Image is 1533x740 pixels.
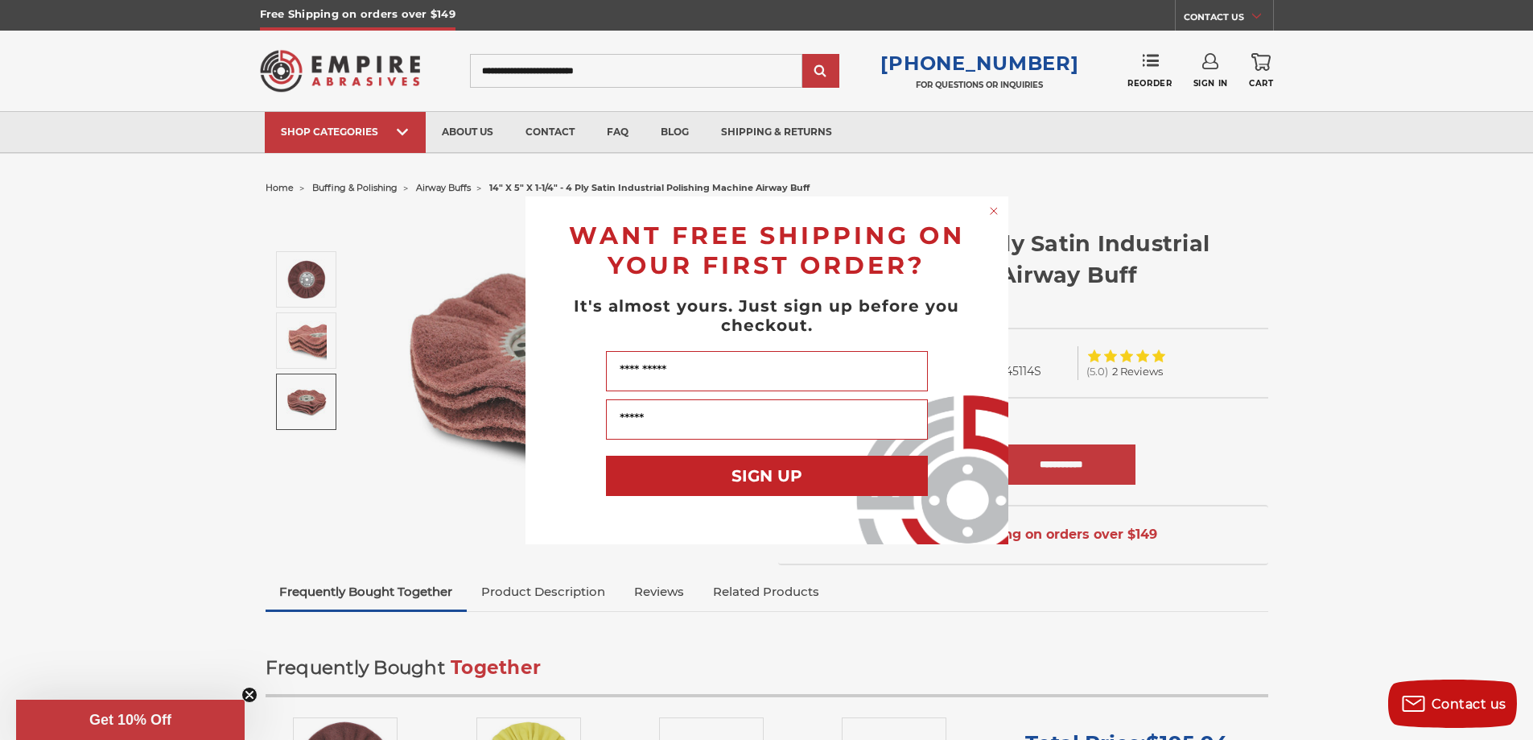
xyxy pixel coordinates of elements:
button: Close dialog [986,203,1002,219]
span: It's almost yours. Just sign up before you checkout. [574,296,959,335]
span: Contact us [1432,697,1506,712]
button: Contact us [1388,680,1517,728]
button: SIGN UP [606,456,928,496]
span: WANT FREE SHIPPING ON YOUR FIRST ORDER? [569,221,965,280]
